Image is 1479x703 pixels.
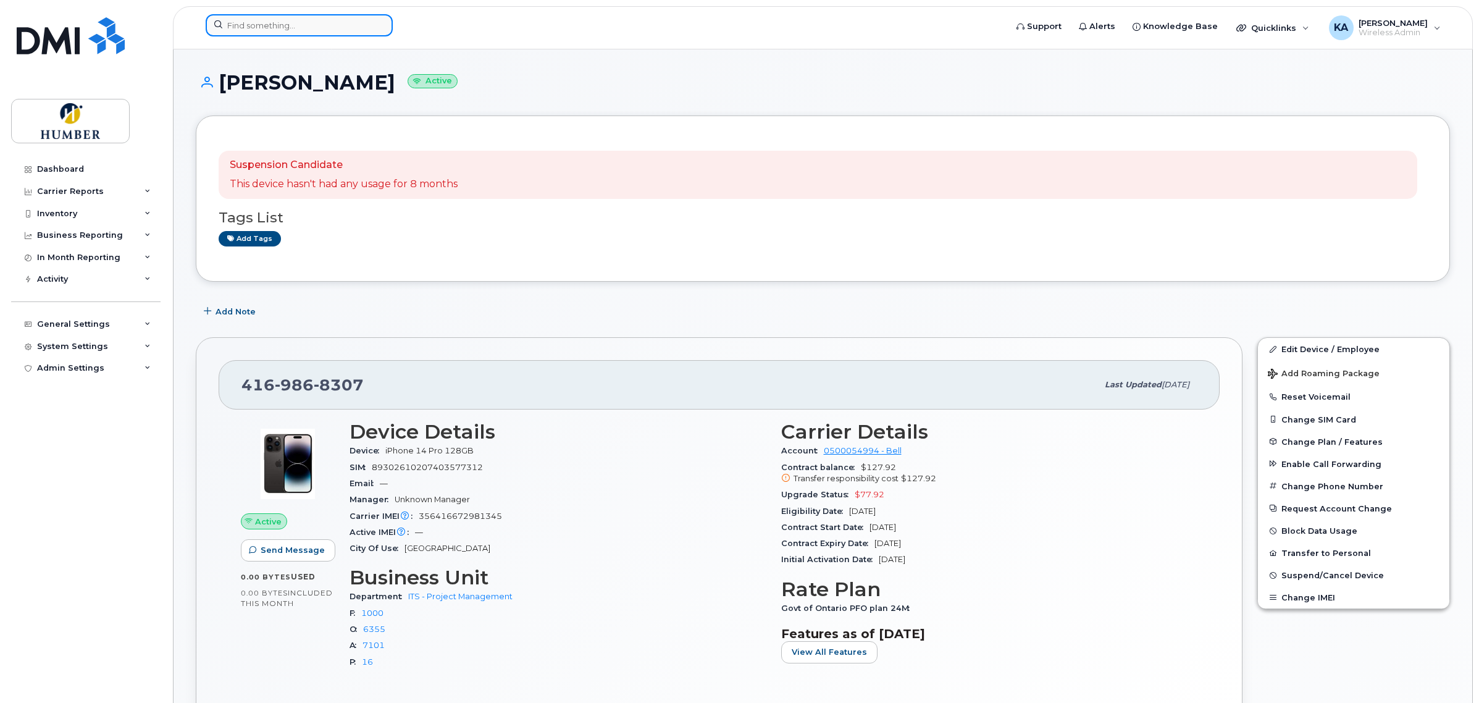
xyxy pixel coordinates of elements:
button: Change Plan / Features [1258,431,1449,453]
span: [DATE] [879,555,905,564]
span: Account [781,446,824,455]
span: Department [350,592,408,601]
span: [DATE] [849,507,876,516]
span: used [291,572,316,581]
button: Transfer to Personal [1258,542,1449,564]
a: 1000 [361,608,383,618]
button: Change SIM Card [1258,408,1449,431]
span: Transfer responsibility cost [794,474,899,483]
span: Active IMEI [350,528,415,537]
h3: Business Unit [350,566,766,589]
small: Active [408,74,458,88]
a: 6355 [363,625,385,634]
span: Device [350,446,385,455]
span: Unknown Manager [395,495,470,504]
button: Reset Voicemail [1258,385,1449,408]
button: Suspend/Cancel Device [1258,564,1449,586]
span: SIM [350,463,372,472]
p: Suspension Candidate [230,158,458,172]
span: [DATE] [869,523,896,532]
h1: [PERSON_NAME] [196,72,1450,93]
h3: Tags List [219,210,1427,225]
span: [DATE] [1162,380,1189,389]
button: Send Message [241,539,335,562]
h3: Features as of [DATE] [781,626,1198,641]
span: F [350,608,361,618]
span: iPhone 14 Pro 128GB [385,446,474,455]
img: image20231002-3703462-11aim6e.jpeg [251,427,325,501]
span: Email [350,479,380,488]
span: 8307 [314,376,364,394]
button: Change IMEI [1258,586,1449,608]
span: Upgrade Status [781,490,855,499]
h3: Rate Plan [781,578,1198,600]
span: O [350,625,363,634]
span: — [380,479,388,488]
span: Add Note [216,306,256,318]
span: Send Message [261,544,325,556]
span: [DATE] [874,539,901,548]
span: 356416672981345 [419,511,502,521]
button: Add Roaming Package [1258,360,1449,385]
button: Request Account Change [1258,497,1449,520]
a: ITS - Project Management [408,592,513,601]
span: Govt of Ontario PFO plan 24M [781,604,916,613]
span: Manager [350,495,395,504]
span: Contract Start Date [781,523,869,532]
a: Add tags [219,231,281,246]
span: Eligibility Date [781,507,849,516]
a: 0500054994 - Bell [824,446,902,455]
span: 0.00 Bytes [241,573,291,581]
span: Change Plan / Features [1281,437,1383,446]
span: $127.92 [781,463,1198,485]
span: 89302610207403577312 [372,463,483,472]
h3: Device Details [350,421,766,443]
span: — [415,528,423,537]
a: 7101 [362,641,385,650]
a: Edit Device / Employee [1258,338,1449,360]
span: 986 [275,376,314,394]
a: 16 [362,657,373,667]
button: View All Features [781,641,878,663]
span: Carrier IMEI [350,511,419,521]
span: Contract Expiry Date [781,539,874,548]
span: [GEOGRAPHIC_DATA] [404,544,490,553]
span: P [350,657,362,667]
button: Block Data Usage [1258,520,1449,542]
span: Active [255,516,282,528]
h3: Carrier Details [781,421,1198,443]
span: A [350,641,362,650]
p: This device hasn't had any usage for 8 months [230,177,458,192]
span: Initial Activation Date [781,555,879,564]
button: Enable Call Forwarding [1258,453,1449,475]
span: Enable Call Forwarding [1281,459,1381,468]
span: Add Roaming Package [1268,369,1380,381]
span: City Of Use [350,544,404,553]
span: View All Features [792,646,867,658]
span: 0.00 Bytes [241,589,288,597]
span: included this month [241,588,333,608]
span: Last updated [1105,380,1162,389]
span: Contract balance [781,463,861,472]
button: Change Phone Number [1258,475,1449,497]
button: Add Note [196,300,266,322]
span: $127.92 [901,474,936,483]
span: 416 [241,376,364,394]
span: $77.92 [855,490,884,499]
span: Suspend/Cancel Device [1281,571,1384,580]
